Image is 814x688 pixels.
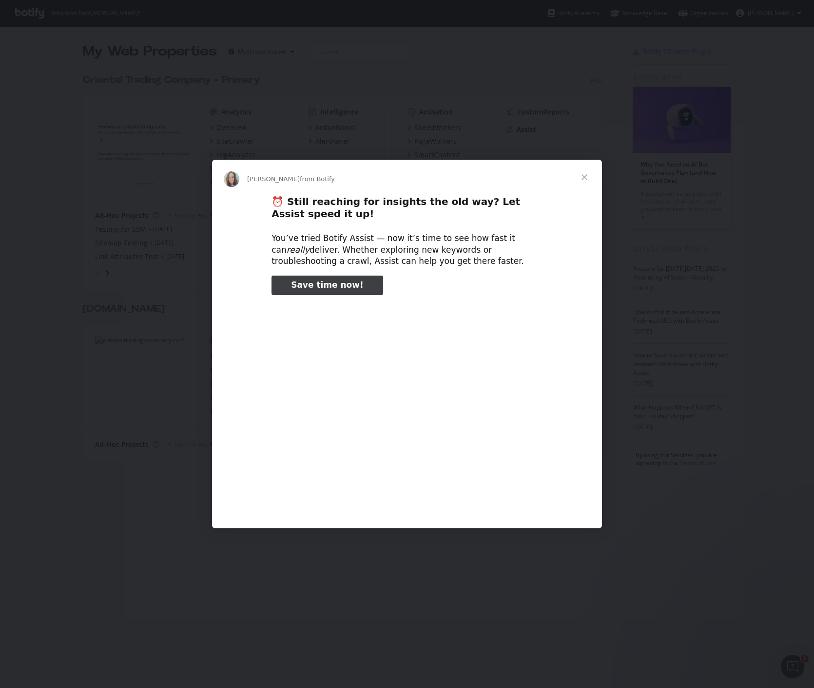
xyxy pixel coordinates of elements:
video: Play video [204,303,610,506]
h2: ⏰ Still reaching for insights the old way? Let Assist speed it up! [271,195,543,225]
span: Close [567,160,602,195]
span: from Botify [300,175,335,183]
div: You’ve tried Botify Assist — now it’s time to see how fast it can deliver. Whether exploring new ... [271,233,543,267]
a: Save time now! [271,276,383,295]
span: [PERSON_NAME] [247,175,300,183]
img: Profile image for Colleen [224,171,239,187]
span: Save time now! [291,280,364,290]
i: really [287,245,310,255]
